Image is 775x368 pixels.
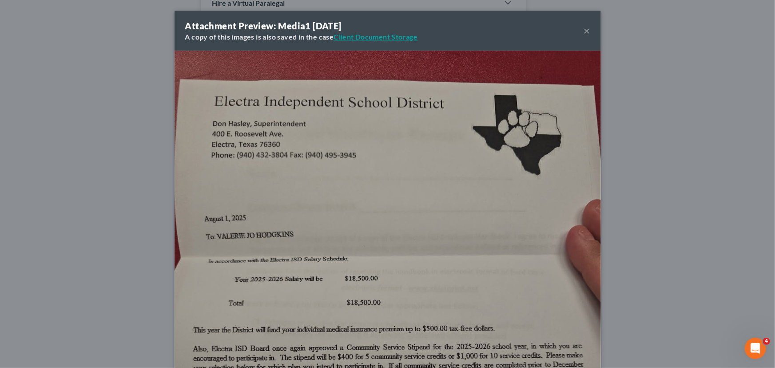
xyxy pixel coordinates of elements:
span: 4 [763,338,770,345]
strong: Attachment Preview: Media1 [DATE] [185,20,342,31]
div: A copy of this images is also saved in the case [185,32,418,42]
iframe: Intercom live chat [745,338,766,359]
button: × [584,25,590,36]
a: Client Document Storage [334,32,417,41]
